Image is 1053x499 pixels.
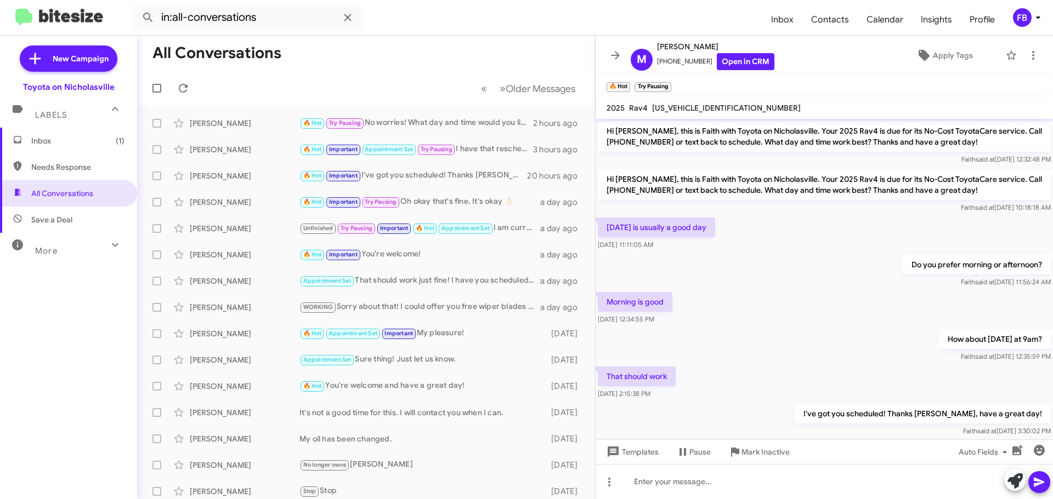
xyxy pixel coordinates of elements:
div: [PERSON_NAME] [190,486,299,497]
span: « [481,82,487,95]
span: Appointment Set [441,225,490,232]
span: Appointment Set [365,146,413,153]
input: Search [133,4,363,31]
span: Faith [DATE] 12:32:48 PM [961,155,1051,163]
span: Faith [DATE] 3:30:02 PM [963,427,1051,435]
button: Mark Inactive [720,442,799,462]
div: I am currently scheduling for [DATE] through [DATE]-[DATE]. [299,222,540,234]
span: Pause [689,442,711,462]
span: 🔥 Hot [303,251,322,258]
p: Hi [PERSON_NAME], this is Faith with Toyota on Nicholasville. Your 2025 Rav4 is due for its No-Co... [598,169,1051,200]
span: 2025 [607,103,625,113]
div: It's not a good time for this. I will contact you when I can. [299,407,546,418]
div: a day ago [540,223,586,234]
button: FB [1004,8,1041,27]
span: Inbox [31,135,124,146]
small: Try Pausing [635,82,671,92]
span: Important [329,198,358,205]
span: Appointment Set [303,277,352,284]
span: Mark Inactive [741,442,790,462]
nav: Page navigation example [475,77,582,100]
button: Previous [474,77,494,100]
div: [DATE] [546,486,586,497]
span: Templates [604,442,659,462]
span: Appointment Set [303,356,352,363]
span: [PERSON_NAME] [657,40,774,53]
span: 🔥 Hot [303,146,322,153]
div: [PERSON_NAME] [190,170,299,181]
span: [DATE] 12:34:55 PM [598,315,654,323]
div: [PERSON_NAME] [190,223,299,234]
span: Stop [303,487,316,495]
small: 🔥 Hot [607,82,630,92]
div: [PERSON_NAME] [190,302,299,313]
div: 20 hours ago [527,170,586,181]
span: Rav4 [629,103,648,113]
div: [PERSON_NAME] [190,407,299,418]
div: [PERSON_NAME] [190,197,299,208]
div: Stop [299,485,546,497]
span: Appointment Set [329,330,377,337]
span: All Conversations [31,188,93,199]
button: Auto Fields [950,442,1020,462]
div: I have that rescheduled for you! [299,143,533,156]
span: said at [975,278,994,286]
div: My pleasure! [299,327,546,340]
span: More [35,246,58,256]
div: Oh okay that's fine. It's okay 👌🏻 [299,196,540,208]
div: [PERSON_NAME] [190,354,299,365]
span: said at [977,427,997,435]
div: You're welcome and have a great day! [299,380,546,392]
div: No worries! What day and time would you like to reschedule? [299,117,533,129]
div: a day ago [540,197,586,208]
span: Apply Tags [933,45,973,65]
div: [DATE] [546,407,586,418]
div: [PERSON_NAME] [190,118,299,129]
a: Insights [912,4,961,36]
span: Important [329,251,358,258]
div: a day ago [540,276,586,286]
a: Inbox [762,4,802,36]
span: 🔥 Hot [303,382,322,389]
span: 🔥 Hot [303,198,322,205]
span: Important [380,225,409,232]
div: Sorry about that! I could offer you free wiper blades instead if you'd like to do that? :) [299,301,540,313]
div: a day ago [540,302,586,313]
div: [PERSON_NAME] [190,328,299,339]
p: Hi [PERSON_NAME], this is Faith with Toyota on Nicholasville. Your 2025 Rav4 is due for its No-Co... [598,121,1051,152]
div: [DATE] [546,433,586,444]
div: Toyota on Nicholasville [23,82,115,93]
button: Templates [596,442,667,462]
span: 🔥 Hot [303,330,322,337]
div: [DATE] [546,328,586,339]
span: Contacts [802,4,858,36]
div: You're welcome! [299,248,540,261]
span: M [637,51,647,68]
p: That should work [598,366,676,386]
a: Open in CRM [717,53,774,70]
h1: All Conversations [152,44,281,62]
span: Try Pausing [341,225,372,232]
div: a day ago [540,249,586,260]
span: (1) [116,135,124,146]
span: Auto Fields [959,442,1011,462]
div: I've got you scheduled! Thanks [PERSON_NAME], have a great day! [299,169,527,182]
span: Profile [961,4,1004,36]
span: [DATE] 11:11:05 AM [598,240,653,249]
span: Important [384,330,413,337]
div: [PERSON_NAME] [299,458,546,471]
span: WORKING [303,303,333,311]
div: My oil has been changed. [299,433,546,444]
button: Apply Tags [888,45,1000,65]
span: Faith [DATE] 11:56:24 AM [961,278,1051,286]
div: [PERSON_NAME] [190,144,299,155]
span: said at [976,155,995,163]
span: said at [975,203,994,211]
span: [US_VEHICLE_IDENTIFICATION_NUMBER] [652,103,801,113]
p: Do you prefer morning or afternoon? [903,255,1051,274]
span: 🔥 Hot [416,225,434,232]
p: [DATE] is usually a good day [598,217,715,237]
div: [PERSON_NAME] [190,460,299,471]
